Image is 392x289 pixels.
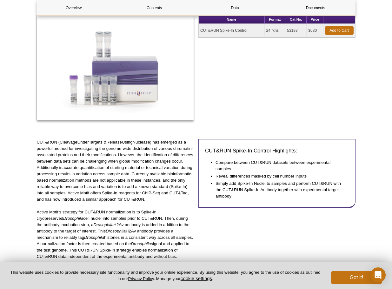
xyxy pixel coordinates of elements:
em: Drosophila [84,235,104,240]
div: Open Intercom Messenger [370,267,386,283]
a: Add to Cart [325,26,354,35]
a: Privacy Policy [128,276,154,281]
a: Documents [279,0,352,16]
a: Contents [118,0,191,16]
li: Compare between CUT&RUN datasets between experimental samples [216,159,342,172]
th: Cat No. [285,15,307,24]
u: C [60,140,63,144]
em: Drosophila [93,222,113,227]
h3: CUT&RUN Spike-In Control Highlights: [205,147,349,155]
u: U [122,140,125,144]
em: Drosophila [131,241,151,246]
th: Name [199,15,265,24]
em: Drosophila [106,229,126,233]
li: Reveal differences masked by cell number inputs [216,173,342,179]
li: Simply add Spike-In Nuclei to samples and perform CUT&RUN with the CUT&RUN Spike-In Antibody toge... [216,180,342,199]
u: N [133,140,136,144]
img: CUT&RUN Spike-In Control Kit [37,15,194,120]
p: Active Motif’s strategy for CUT&RUN normalization is to Spike-In cryopreserved cell nuclei into s... [37,209,194,260]
td: 24 rxns [265,24,286,37]
th: Format [265,15,286,24]
td: CUT&RUN Spike-In Control [199,24,265,37]
u: R [106,140,110,144]
p: CUT&RUN ( leavage nder argets & elease sing uclease) has emerged as a powerful method for investi... [37,139,194,203]
u: U [77,140,81,144]
u: T [89,140,91,144]
button: Got it! [331,271,382,284]
a: Overview [37,0,110,16]
th: Price [307,15,323,24]
td: $630 [307,24,323,37]
p: This website uses cookies to provide necessary site functionality and improve your online experie... [10,270,321,282]
a: Data [198,0,272,16]
button: cookie settings [181,276,212,281]
td: 53183 [285,24,307,37]
em: Drosophila [63,216,83,221]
